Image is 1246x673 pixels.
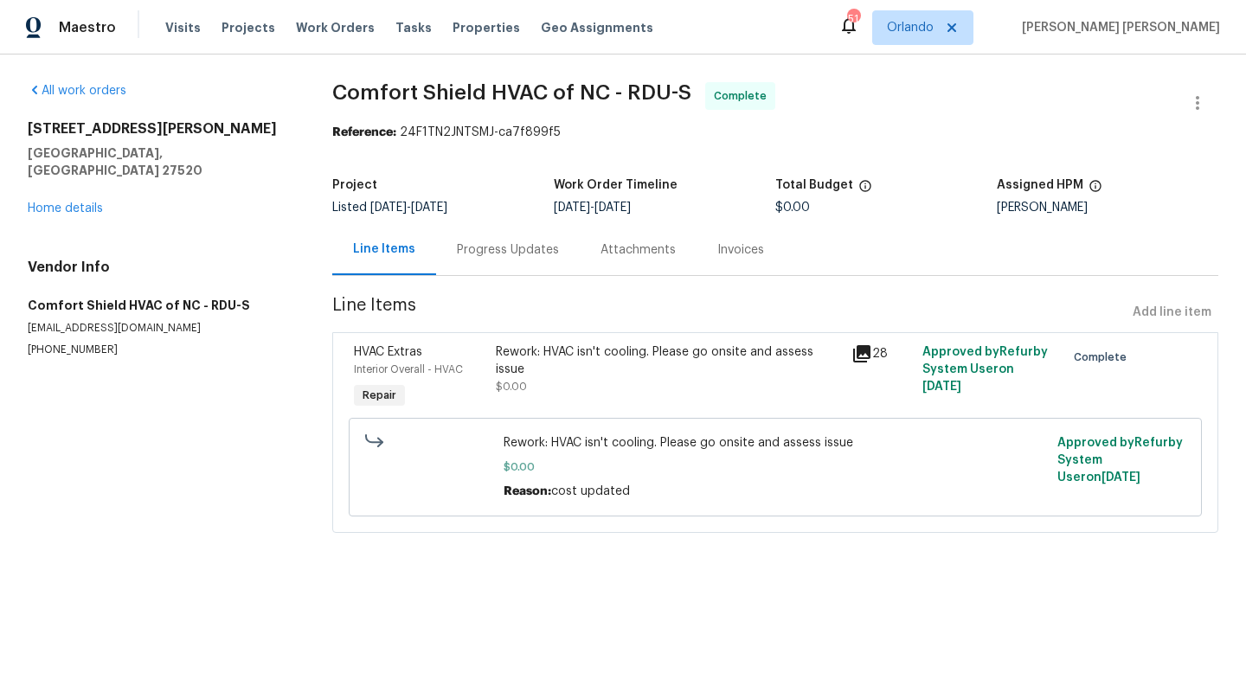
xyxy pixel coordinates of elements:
a: Home details [28,202,103,215]
h4: Vendor Info [28,259,291,276]
h2: [STREET_ADDRESS][PERSON_NAME] [28,120,291,138]
span: HVAC Extras [354,346,422,358]
h5: Total Budget [775,179,853,191]
span: Maestro [59,19,116,36]
div: Line Items [353,240,415,258]
span: - [370,202,447,214]
div: Attachments [601,241,676,259]
span: Listed [332,202,447,214]
div: 24F1TN2JNTSMJ-ca7f899f5 [332,124,1218,141]
span: [DATE] [922,381,961,393]
span: [DATE] [370,202,407,214]
span: $0.00 [496,381,527,392]
h5: Project [332,179,377,191]
h5: Assigned HPM [997,179,1083,191]
span: Approved by Refurby System User on [922,346,1048,393]
b: Reference: [332,126,396,138]
span: - [554,202,631,214]
h5: Comfort Shield HVAC of NC - RDU-S [28,297,291,314]
div: Progress Updates [457,241,559,259]
span: Approved by Refurby System User on [1057,437,1183,484]
span: Interior Overall - HVAC [354,364,463,375]
span: $0.00 [504,458,1047,476]
span: [DATE] [411,202,447,214]
span: Complete [714,87,774,105]
div: 51 [847,10,859,28]
span: cost updated [551,485,630,497]
div: 28 [851,343,912,364]
span: [DATE] [1101,471,1140,484]
span: Visits [165,19,201,36]
span: [DATE] [594,202,631,214]
span: The total cost of line items that have been proposed by Opendoor. This sum includes line items th... [858,179,872,202]
div: Rework: HVAC isn't cooling. Please go onsite and assess issue [496,343,841,378]
span: $0.00 [775,202,810,214]
span: Properties [453,19,520,36]
span: Rework: HVAC isn't cooling. Please go onsite and assess issue [504,434,1047,452]
span: The hpm assigned to this work order. [1089,179,1102,202]
h5: [GEOGRAPHIC_DATA], [GEOGRAPHIC_DATA] 27520 [28,144,291,179]
p: [EMAIL_ADDRESS][DOMAIN_NAME] [28,321,291,336]
span: Orlando [887,19,934,36]
span: Complete [1074,349,1134,366]
div: [PERSON_NAME] [997,202,1218,214]
div: Invoices [717,241,764,259]
p: [PHONE_NUMBER] [28,343,291,357]
span: Work Orders [296,19,375,36]
span: Projects [222,19,275,36]
span: [DATE] [554,202,590,214]
a: All work orders [28,85,126,97]
span: Geo Assignments [541,19,653,36]
span: [PERSON_NAME] [PERSON_NAME] [1015,19,1220,36]
span: Tasks [395,22,432,34]
span: Repair [356,387,403,404]
span: Line Items [332,297,1126,329]
span: Reason: [504,485,551,497]
h5: Work Order Timeline [554,179,678,191]
span: Comfort Shield HVAC of NC - RDU-S [332,82,691,103]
